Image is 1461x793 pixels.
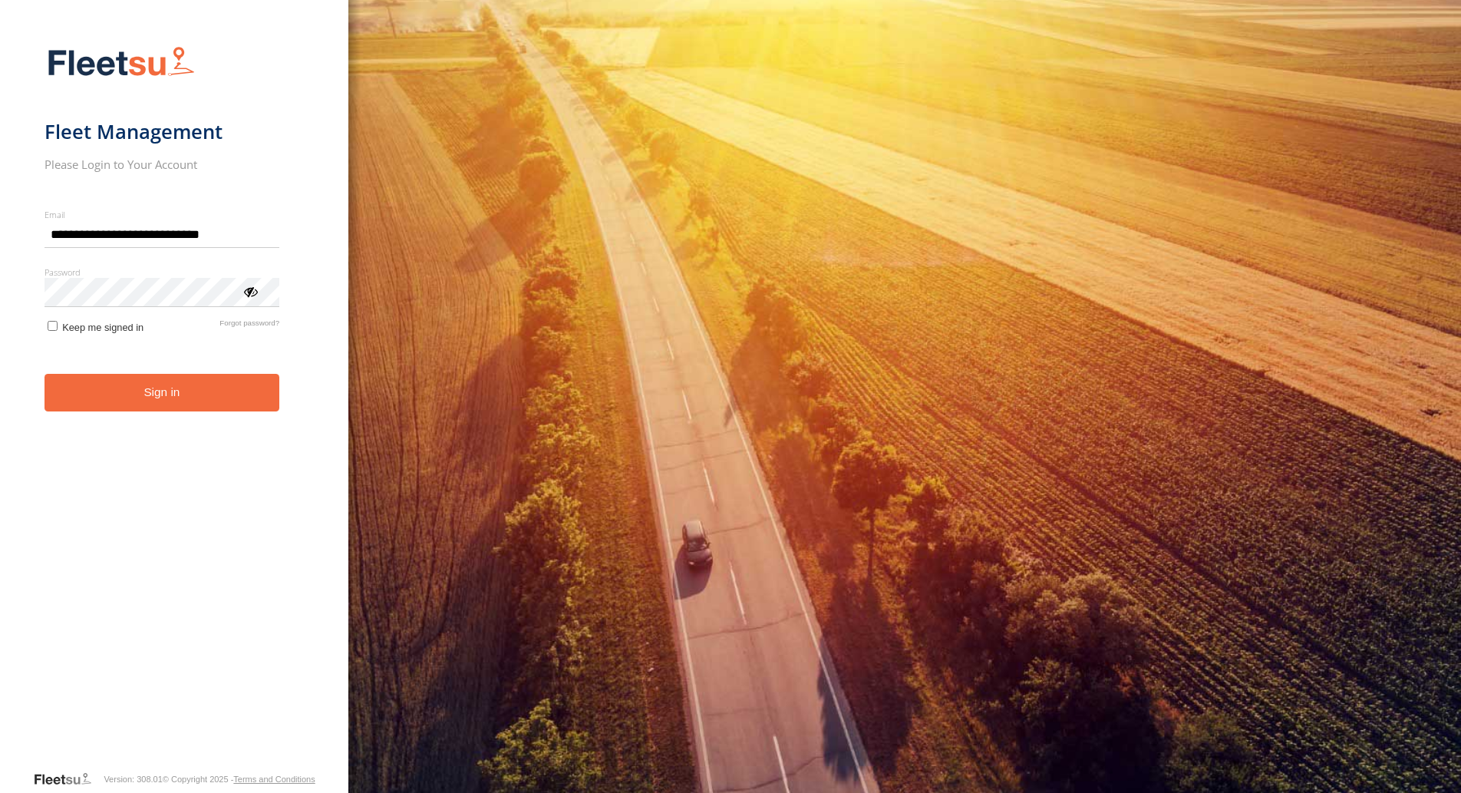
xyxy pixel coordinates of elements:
[45,157,280,172] h2: Please Login to Your Account
[62,322,143,333] span: Keep me signed in
[104,775,162,784] div: Version: 308.01
[45,43,198,82] img: Fleetsu
[45,119,280,144] h1: Fleet Management
[48,321,58,331] input: Keep me signed in
[45,266,280,278] label: Password
[45,209,280,220] label: Email
[45,374,280,411] button: Sign in
[45,37,305,770] form: main
[233,775,315,784] a: Terms and Conditions
[219,319,279,333] a: Forgot password?
[242,283,258,299] div: ViewPassword
[33,772,104,787] a: Visit our Website
[163,775,315,784] div: © Copyright 2025 -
